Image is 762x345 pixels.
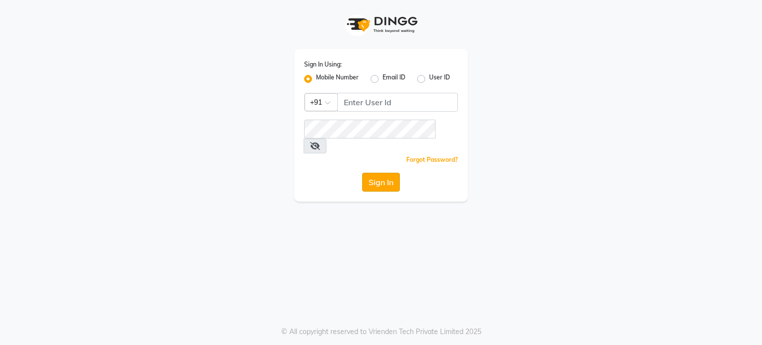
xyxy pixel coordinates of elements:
[304,60,342,69] label: Sign In Using:
[341,10,421,39] img: logo1.svg
[406,156,458,163] a: Forgot Password?
[362,173,400,192] button: Sign In
[316,73,359,85] label: Mobile Number
[304,120,436,138] input: Username
[429,73,450,85] label: User ID
[382,73,405,85] label: Email ID
[337,93,458,112] input: Username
